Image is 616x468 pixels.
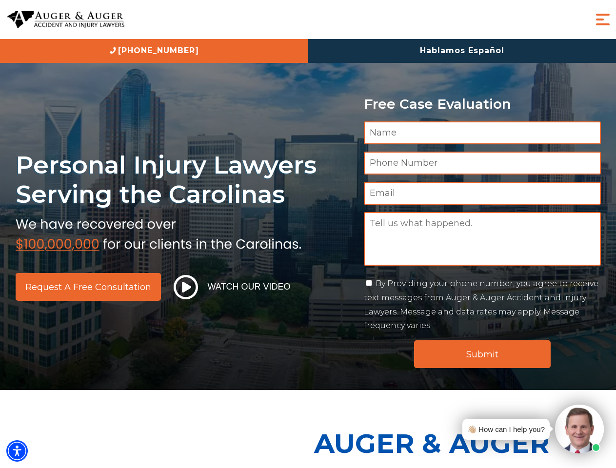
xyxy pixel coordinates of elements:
[555,405,604,453] img: Intaker widget Avatar
[171,274,294,300] button: Watch Our Video
[593,10,613,29] button: Menu
[7,11,124,29] img: Auger & Auger Accident and Injury Lawyers Logo
[6,440,28,462] div: Accessibility Menu
[16,150,352,209] h1: Personal Injury Lawyers Serving the Carolinas
[364,121,601,144] input: Name
[414,340,551,368] input: Submit
[16,273,161,301] a: Request a Free Consultation
[16,214,301,251] img: sub text
[364,97,601,112] p: Free Case Evaluation
[364,152,601,175] input: Phone Number
[467,423,545,436] div: 👋🏼 How can I help you?
[314,419,611,468] p: Auger & Auger
[25,283,151,292] span: Request a Free Consultation
[364,182,601,205] input: Email
[364,279,598,330] label: By Providing your phone number, you agree to receive text messages from Auger & Auger Accident an...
